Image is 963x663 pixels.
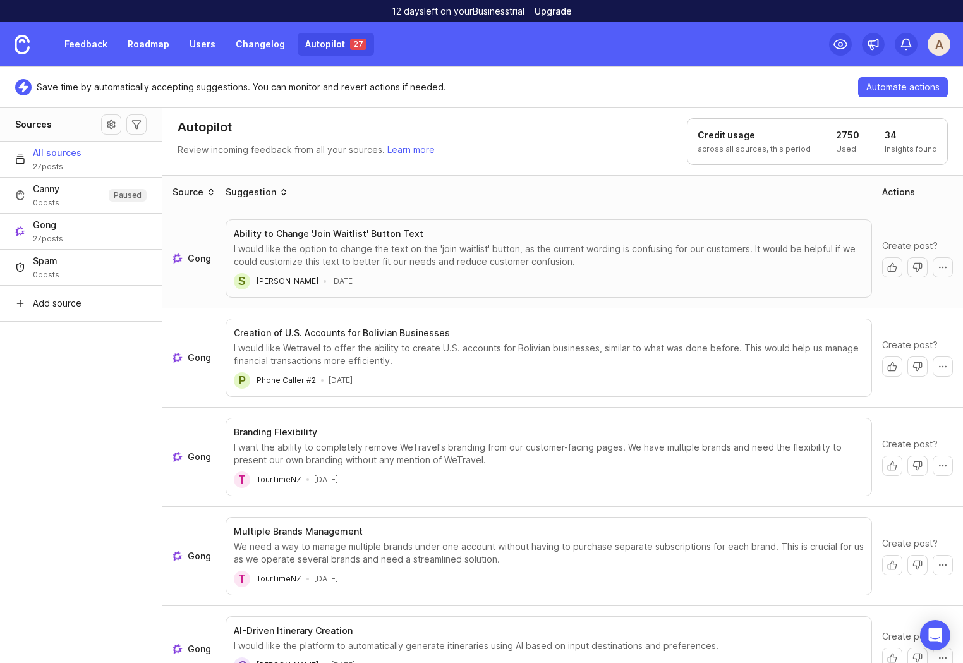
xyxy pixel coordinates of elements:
a: Changelog [228,33,293,56]
button: Autopilot filters [126,114,147,135]
a: Feedback [57,33,115,56]
img: gong [173,551,183,561]
span: Spam [33,255,59,267]
span: 27 posts [33,234,63,244]
h1: Credit usage [698,129,811,142]
button: Create post [882,456,902,476]
button: A [928,33,950,56]
button: Create post [882,257,902,277]
p: across all sources, this period [698,144,811,154]
button: Create post [882,356,902,377]
button: More actions [933,555,953,575]
h3: Multiple Brands Management [234,525,363,538]
span: [PERSON_NAME] [257,276,318,286]
span: Create post? [882,339,938,351]
span: Gong [188,643,211,655]
button: Dismiss with no action [907,257,928,277]
span: Create post? [882,630,938,643]
img: gong [173,452,183,462]
span: 0 posts [33,198,59,208]
img: gong [173,353,183,363]
span: Add source [33,297,82,310]
div: I would like the platform to automatically generate itineraries using AI based on input destinati... [234,640,864,652]
a: TTourTimeNZ [234,571,301,587]
div: Source [173,186,203,198]
button: Source settings [101,114,121,135]
span: Canny [33,183,59,195]
time: [DATE] [331,276,355,286]
div: We need a way to manage multiple brands under one account without having to purchase separate sub... [234,540,864,566]
div: I would like the option to change the text on the 'join waitlist' button, as the current wording ... [234,243,864,268]
a: Users [182,33,223,56]
a: Autopilot 27 [298,33,374,56]
p: 12 days left on your Business trial [392,5,524,18]
button: More actions [933,456,953,476]
p: 27 [353,39,363,49]
h1: 34 [885,129,937,142]
span: Create post? [882,240,938,252]
div: I would like Wetravel to offer the ability to create U.S. accounts for Bolivian businesses, simil... [234,342,864,367]
div: Suggestion [226,186,276,198]
button: More actions [933,257,953,277]
img: Canny [15,190,25,200]
span: 0 posts [33,270,59,280]
h3: Branding Flexibility [234,426,317,439]
p: Review incoming feedback from all your sources. [178,143,435,156]
time: [DATE] [329,375,353,386]
span: All sources [33,147,82,159]
button: Automate actions [858,77,948,97]
span: Automate actions [866,81,940,94]
a: TTourTimeNZ [234,471,301,488]
span: Gong [188,252,211,265]
p: Save time by automatically accepting suggestions. You can monitor and revert actions if needed. [37,81,446,94]
img: Gong [15,226,25,236]
a: See more about where this Gong post draft came from [173,252,215,265]
a: Learn more [387,144,435,155]
span: Phone Caller #2 [257,375,316,385]
span: TourTimeNZ [257,475,301,484]
button: Multiple Brands ManagementWe need a way to manage multiple brands under one account without havin... [226,517,872,595]
button: Dismiss with no action [907,456,928,476]
a: S[PERSON_NAME] [234,273,318,289]
a: Upgrade [535,7,572,16]
span: Gong [188,550,211,563]
img: Canny Home [15,35,30,54]
div: Open Intercom Messenger [920,620,950,650]
a: Roadmap [120,33,177,56]
time: [DATE] [314,475,338,485]
span: Gong [188,451,211,463]
div: T [234,471,250,488]
a: See more about where this Gong post draft came from [173,351,215,364]
div: I want the ability to completely remove WeTravel's branding from our customer-facing pages. We ha... [234,441,864,466]
p: Used [836,144,859,154]
a: See more about where this Gong post draft came from [173,550,215,563]
button: Dismiss with no action [907,555,928,575]
h3: Creation of U.S. Accounts for Bolivian Businesses [234,327,450,339]
span: 27 posts [33,162,82,172]
span: Create post? [882,537,938,550]
span: Create post? [882,438,938,451]
button: More actions [933,356,953,377]
p: Insights found [885,144,937,154]
button: Ability to Change 'Join Waitlist' Button TextI would like the option to change the text on the 'j... [226,219,872,298]
div: S [234,273,250,289]
h3: AI-Driven Itinerary Creation [234,624,353,637]
span: TourTimeNZ [257,574,301,583]
time: [DATE] [314,574,338,584]
h1: Sources [15,118,52,131]
h1: 2750 [836,129,859,142]
h1: Autopilot [178,118,232,136]
button: Creation of U.S. Accounts for Bolivian BusinessesI would like Wetravel to offer the ability to cr... [226,319,872,397]
button: Create post [882,555,902,575]
a: See more about where this Gong post draft came from [173,643,215,655]
span: Gong [33,219,63,231]
div: Actions [882,186,915,198]
img: gong [173,644,183,654]
a: PPhone Caller #2 [234,372,316,389]
a: See more about where this Gong post draft came from [173,451,215,463]
div: T [234,571,250,587]
h3: Ability to Change 'Join Waitlist' Button Text [234,228,423,240]
button: Branding FlexibilityI want the ability to completely remove WeTravel's branding from our customer... [226,418,872,496]
button: Dismiss with no action [907,356,928,377]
